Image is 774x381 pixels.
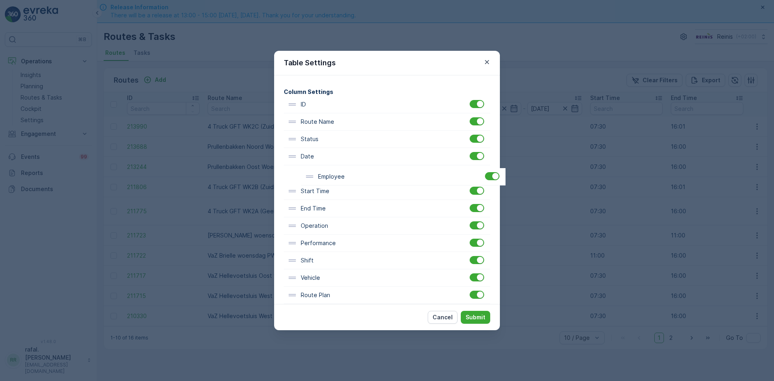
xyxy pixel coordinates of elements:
[466,313,485,321] p: Submit
[433,313,453,321] p: Cancel
[428,311,458,324] button: Cancel
[284,57,336,69] p: Table Settings
[461,311,490,324] button: Submit
[284,87,490,96] h4: Column Settings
